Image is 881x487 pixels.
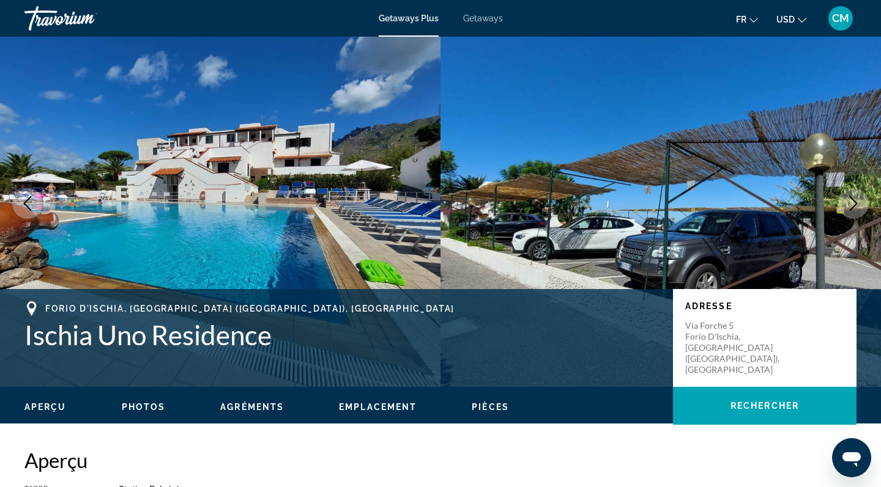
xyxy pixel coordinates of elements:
p: Adresse [685,301,844,311]
button: Agréments [220,401,284,412]
p: Via Forche 5 Forio d'Ischia, [GEOGRAPHIC_DATA] ([GEOGRAPHIC_DATA]), [GEOGRAPHIC_DATA] [685,320,783,375]
span: USD [776,15,795,24]
button: Pièces [472,401,509,412]
button: User Menu [825,5,857,31]
span: Emplacement [339,402,417,412]
span: Forio d'Ischia, [GEOGRAPHIC_DATA] ([GEOGRAPHIC_DATA]), [GEOGRAPHIC_DATA] [45,304,455,313]
span: Aperçu [24,402,67,412]
span: Photos [122,402,166,412]
span: Pièces [472,402,509,412]
a: Getaways Plus [379,13,439,23]
span: Agréments [220,402,284,412]
button: Previous image [12,188,43,219]
h2: Aperçu [24,448,857,472]
button: Change currency [776,10,806,28]
button: Next image [838,188,869,219]
a: Getaways [463,13,503,23]
span: fr [736,15,746,24]
button: Aperçu [24,401,67,412]
button: Emplacement [339,401,417,412]
button: Rechercher [673,387,857,425]
a: Travorium [24,2,147,34]
span: Rechercher [730,401,799,411]
span: CM [832,12,849,24]
button: Change language [736,10,758,28]
iframe: Bouton de lancement de la fenêtre de messagerie [832,438,871,477]
h1: Ischia Uno Residence [24,319,661,351]
button: Photos [122,401,166,412]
